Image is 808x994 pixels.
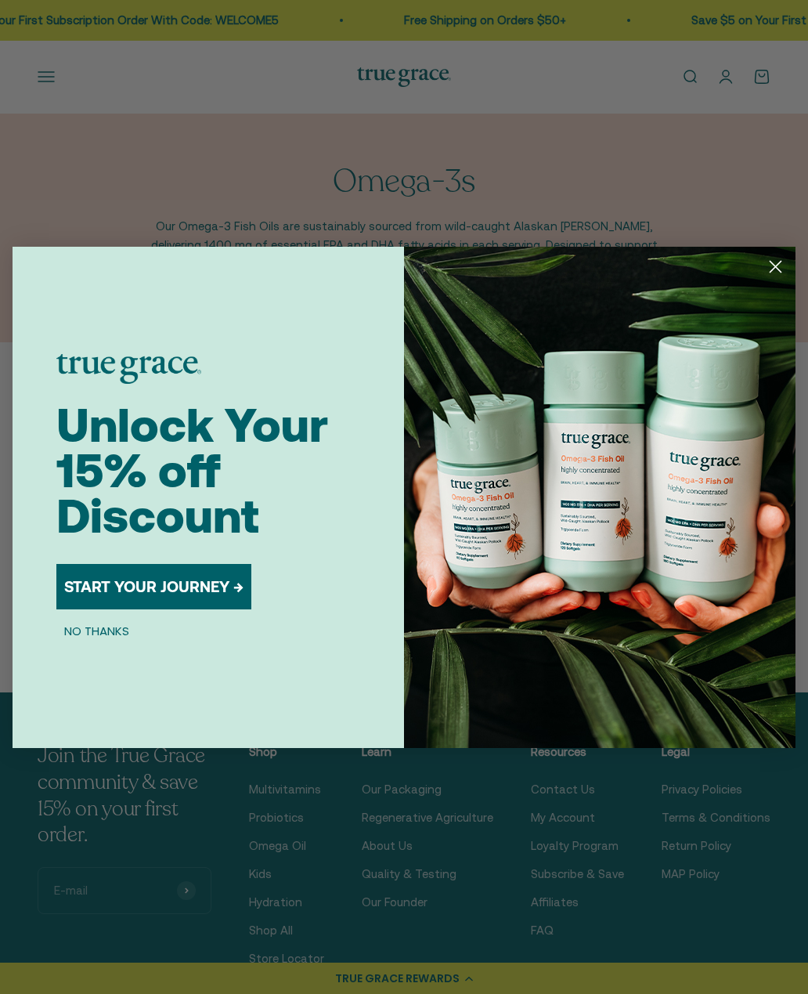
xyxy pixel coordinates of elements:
span: Unlock Your 15% off Discount [56,398,328,543]
img: logo placeholder [56,354,201,384]
button: NO THANKS [56,622,137,641]
button: Close dialog [762,253,789,280]
button: START YOUR JOURNEY → [56,564,251,609]
img: 098727d5-50f8-4f9b-9554-844bb8da1403.jpeg [404,247,795,748]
